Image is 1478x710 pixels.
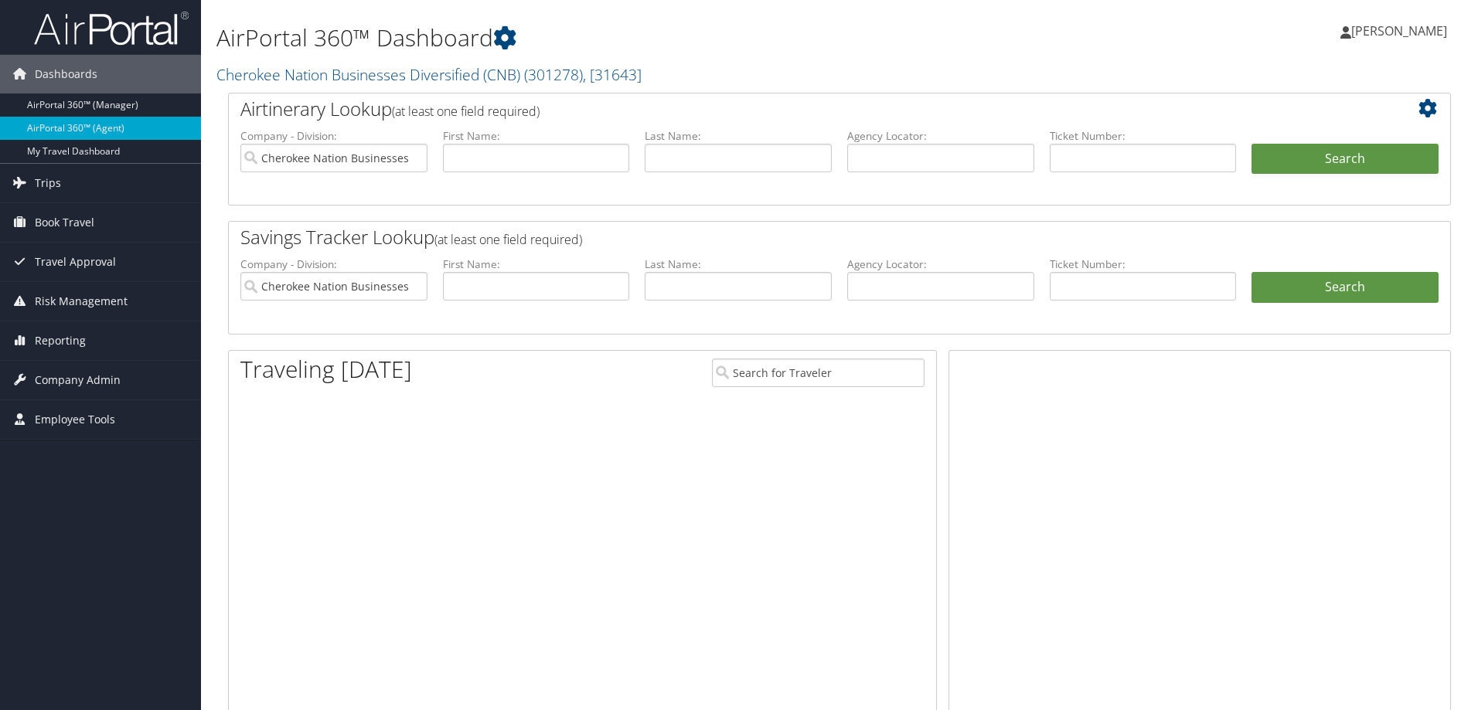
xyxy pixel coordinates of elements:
[392,103,540,120] span: (at least one field required)
[35,164,61,202] span: Trips
[645,256,832,272] label: Last Name:
[1340,8,1463,54] a: [PERSON_NAME]
[35,203,94,242] span: Book Travel
[216,22,1047,54] h1: AirPortal 360™ Dashboard
[240,128,427,144] label: Company - Division:
[35,361,121,399] span: Company Admin
[240,256,427,272] label: Company - Division:
[1351,22,1447,39] span: [PERSON_NAME]
[240,96,1337,122] h2: Airtinerary Lookup
[443,128,630,144] label: First Name:
[240,272,427,301] input: search accounts
[240,224,1337,250] h2: Savings Tracker Lookup
[434,231,582,248] span: (at least one field required)
[847,128,1034,144] label: Agency Locator:
[34,10,189,46] img: airportal-logo.png
[645,128,832,144] label: Last Name:
[524,64,583,85] span: ( 301278 )
[216,64,642,85] a: Cherokee Nation Businesses Diversified (CNB)
[240,353,412,386] h1: Traveling [DATE]
[35,55,97,93] span: Dashboards
[35,243,116,281] span: Travel Approval
[35,321,86,360] span: Reporting
[1050,128,1237,144] label: Ticket Number:
[712,358,925,387] input: Search for Traveler
[847,256,1034,272] label: Agency Locator:
[443,256,630,272] label: First Name:
[1252,144,1439,175] button: Search
[1252,272,1439,303] a: Search
[1050,256,1237,272] label: Ticket Number:
[35,282,128,321] span: Risk Management
[35,400,115,439] span: Employee Tools
[583,64,642,85] span: , [ 31643 ]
